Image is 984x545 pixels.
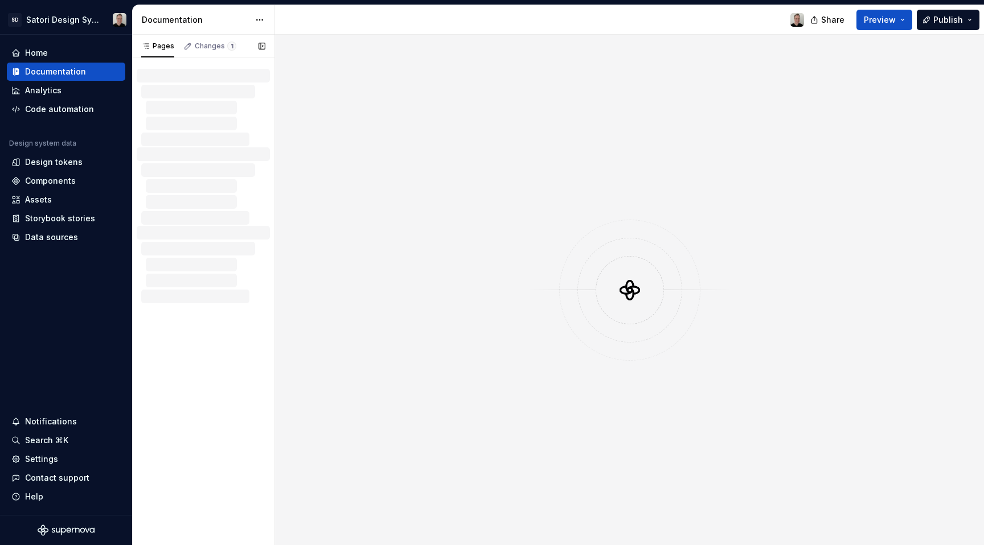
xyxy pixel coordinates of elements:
button: Help [7,488,125,506]
a: Data sources [7,228,125,246]
button: Preview [856,10,912,30]
div: Data sources [25,232,78,243]
a: Settings [7,450,125,468]
span: Preview [864,14,896,26]
button: Publish [917,10,979,30]
div: Satori Design System [26,14,99,26]
div: Components [25,175,76,187]
button: Search ⌘K [7,431,125,449]
a: Components [7,172,125,190]
a: Assets [7,191,125,209]
div: Notifications [25,416,77,427]
a: Code automation [7,100,125,118]
div: Documentation [25,66,86,77]
a: Storybook stories [7,209,125,228]
a: Analytics [7,81,125,100]
div: Design system data [9,139,76,148]
div: Home [25,47,48,59]
svg: Supernova Logo [38,525,95,536]
div: Contact support [25,472,89,484]
a: Home [7,44,125,62]
div: Analytics [25,85,61,96]
div: Pages [141,42,174,51]
span: Publish [933,14,963,26]
div: Search ⌘K [25,435,68,446]
div: Documentation [142,14,249,26]
button: Share [805,10,852,30]
button: SDSatori Design SystemAlan Gornick [2,7,130,32]
div: Changes [195,42,236,51]
div: SD [8,13,22,27]
div: Storybook stories [25,213,95,224]
span: Share [821,14,844,26]
button: Contact support [7,469,125,487]
img: Alan Gornick [113,13,126,27]
div: Settings [25,453,58,465]
span: 1 [227,42,236,51]
div: Assets [25,194,52,205]
img: Alan Gornick [790,13,804,27]
div: Help [25,491,43,502]
div: Design tokens [25,156,83,168]
a: Design tokens [7,153,125,171]
div: Code automation [25,104,94,115]
a: Documentation [7,63,125,81]
button: Notifications [7,412,125,431]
